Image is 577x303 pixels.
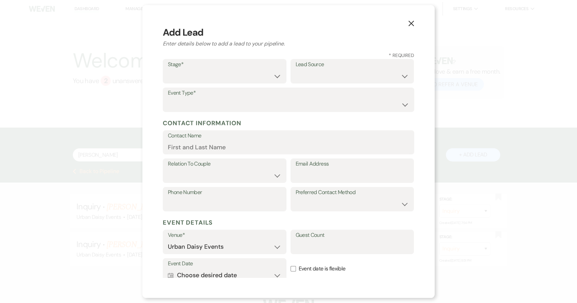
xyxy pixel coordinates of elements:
[296,60,409,70] label: Lead Source
[291,258,414,280] label: Event date is flexible
[168,140,409,154] input: First and Last Name
[168,188,281,197] label: Phone Number
[168,230,281,240] label: Venue*
[296,230,409,240] label: Guest Count
[163,52,414,59] h3: * Required
[163,40,414,48] h2: Enter details below to add a lead to your pipeline.
[168,131,409,141] label: Contact Name
[168,60,281,70] label: Stage*
[168,259,281,269] label: Event Date
[296,159,409,169] label: Email Address
[168,88,409,98] label: Event Type*
[163,118,414,128] h5: Contact Information
[168,159,281,169] label: Relation To Couple
[163,25,414,40] h3: Add Lead
[296,188,409,197] label: Preferred Contact Method
[163,217,414,228] h5: Event Details
[291,266,296,271] input: Event date is flexible
[168,269,281,282] button: Choose desired date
